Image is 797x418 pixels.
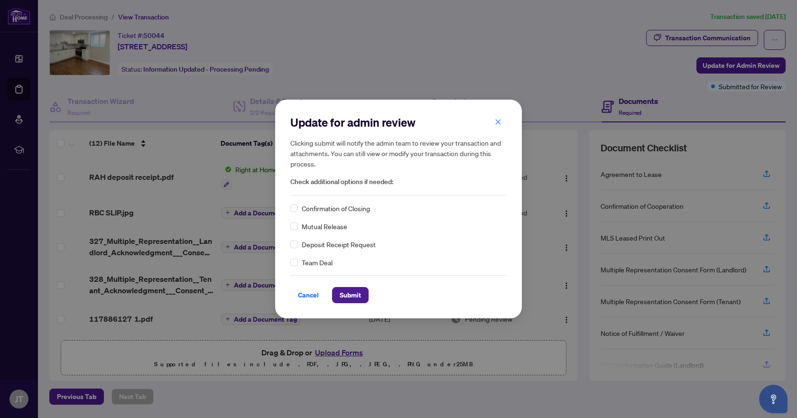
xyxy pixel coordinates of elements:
[302,221,347,232] span: Mutual Release
[302,203,370,214] span: Confirmation of Closing
[332,287,369,303] button: Submit
[302,239,376,250] span: Deposit Receipt Request
[302,257,333,268] span: Team Deal
[759,385,788,413] button: Open asap
[495,119,501,125] span: close
[290,176,507,187] span: Check additional options if needed:
[340,288,361,303] span: Submit
[298,288,319,303] span: Cancel
[290,287,326,303] button: Cancel
[290,138,507,169] h5: Clicking submit will notify the admin team to review your transaction and attachments. You can st...
[290,115,507,130] h2: Update for admin review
